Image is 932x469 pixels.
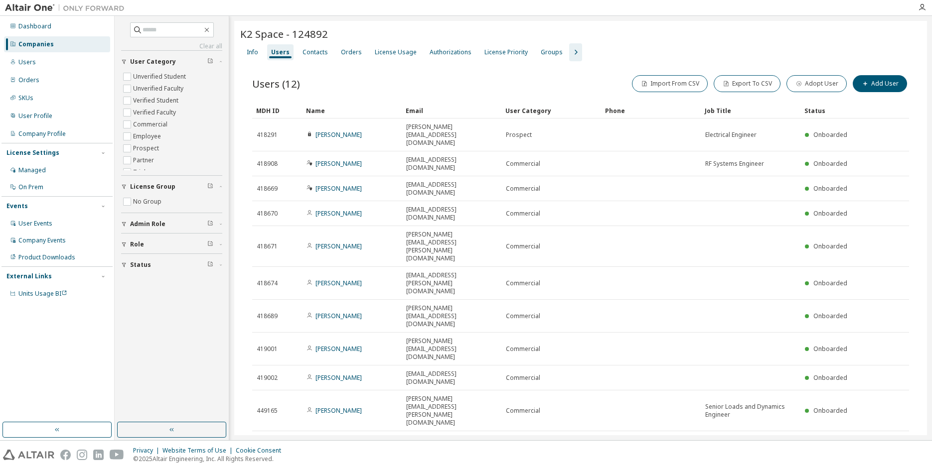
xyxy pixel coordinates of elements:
[207,220,213,228] span: Clear filter
[505,103,597,118] div: User Category
[130,58,176,66] span: User Category
[18,94,33,102] div: SKUs
[121,234,222,255] button: Role
[18,183,43,191] div: On Prem
[506,345,540,353] span: Commercial
[133,107,178,118] label: Verified Faculty
[315,209,362,218] a: [PERSON_NAME]
[271,48,290,56] div: Users
[18,76,39,84] div: Orders
[256,103,298,118] div: MDH ID
[133,95,180,107] label: Verified Student
[207,58,213,66] span: Clear filter
[605,103,697,118] div: Phone
[77,450,87,460] img: instagram.svg
[133,142,161,154] label: Prospect
[506,279,540,287] span: Commercial
[406,337,497,361] span: [PERSON_NAME][EMAIL_ADDRESS][DOMAIN_NAME]
[133,83,185,95] label: Unverified Faculty
[705,403,796,419] span: Senior Loads and Dynamics Engineer
[121,51,222,73] button: User Category
[813,159,847,168] span: Onboarded
[406,370,497,386] span: [EMAIL_ADDRESS][DOMAIN_NAME]
[18,289,67,298] span: Units Usage BI
[406,103,497,118] div: Email
[813,345,847,353] span: Onboarded
[133,118,169,130] label: Commercial
[813,242,847,250] span: Onboarded
[341,48,362,56] div: Orders
[406,231,497,262] span: [PERSON_NAME][EMAIL_ADDRESS][PERSON_NAME][DOMAIN_NAME]
[6,272,52,280] div: External Links
[813,130,847,139] span: Onboarded
[257,210,278,218] span: 418670
[18,112,52,120] div: User Profile
[121,42,222,50] a: Clear all
[18,236,66,244] div: Company Events
[506,131,532,139] span: Prospect
[813,312,847,320] span: Onboarded
[406,156,497,172] span: [EMAIL_ADDRESS][DOMAIN_NAME]
[257,131,278,139] span: 418291
[430,48,471,56] div: Authorizations
[121,213,222,235] button: Admin Role
[93,450,104,460] img: linkedin.svg
[406,304,497,328] span: [PERSON_NAME][EMAIL_ADDRESS][DOMAIN_NAME]
[60,450,71,460] img: facebook.svg
[18,40,54,48] div: Companies
[257,374,278,382] span: 419002
[162,447,236,455] div: Website Terms of Use
[705,103,796,118] div: Job Title
[813,184,847,193] span: Onboarded
[406,123,497,147] span: [PERSON_NAME][EMAIL_ADDRESS][DOMAIN_NAME]
[130,220,165,228] span: Admin Role
[315,345,362,353] a: [PERSON_NAME]
[121,176,222,198] button: License Group
[714,75,780,92] button: Export To CSV
[18,130,66,138] div: Company Profile
[506,242,540,250] span: Commercial
[18,166,46,174] div: Managed
[306,103,398,118] div: Name
[252,77,300,91] span: Users (12)
[133,130,163,142] label: Employee
[705,131,757,139] span: Electrical Engineer
[506,312,540,320] span: Commercial
[406,271,497,295] span: [EMAIL_ADDRESS][PERSON_NAME][DOMAIN_NAME]
[18,22,51,30] div: Dashboard
[121,254,222,276] button: Status
[853,75,907,92] button: Add User
[130,261,151,269] span: Status
[506,160,540,168] span: Commercial
[315,406,362,415] a: [PERSON_NAME]
[247,48,258,56] div: Info
[133,447,162,455] div: Privacy
[207,240,213,248] span: Clear filter
[406,395,497,427] span: [PERSON_NAME][EMAIL_ADDRESS][PERSON_NAME][DOMAIN_NAME]
[506,210,540,218] span: Commercial
[315,130,362,139] a: [PERSON_NAME]
[813,373,847,382] span: Onboarded
[375,48,417,56] div: License Usage
[6,149,59,157] div: License Settings
[207,261,213,269] span: Clear filter
[315,184,362,193] a: [PERSON_NAME]
[133,71,188,83] label: Unverified Student
[315,279,362,287] a: [PERSON_NAME]
[207,183,213,191] span: Clear filter
[257,407,278,415] span: 449165
[18,253,75,261] div: Product Downloads
[130,240,144,248] span: Role
[315,312,362,320] a: [PERSON_NAME]
[130,183,175,191] span: License Group
[804,103,849,118] div: Status
[18,58,36,66] div: Users
[506,185,540,193] span: Commercial
[786,75,847,92] button: Adopt User
[406,181,497,197] span: [EMAIL_ADDRESS][DOMAIN_NAME]
[257,279,278,287] span: 418674
[813,279,847,287] span: Onboarded
[133,154,156,166] label: Partner
[240,27,328,41] span: K2 Space - 124892
[110,450,124,460] img: youtube.svg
